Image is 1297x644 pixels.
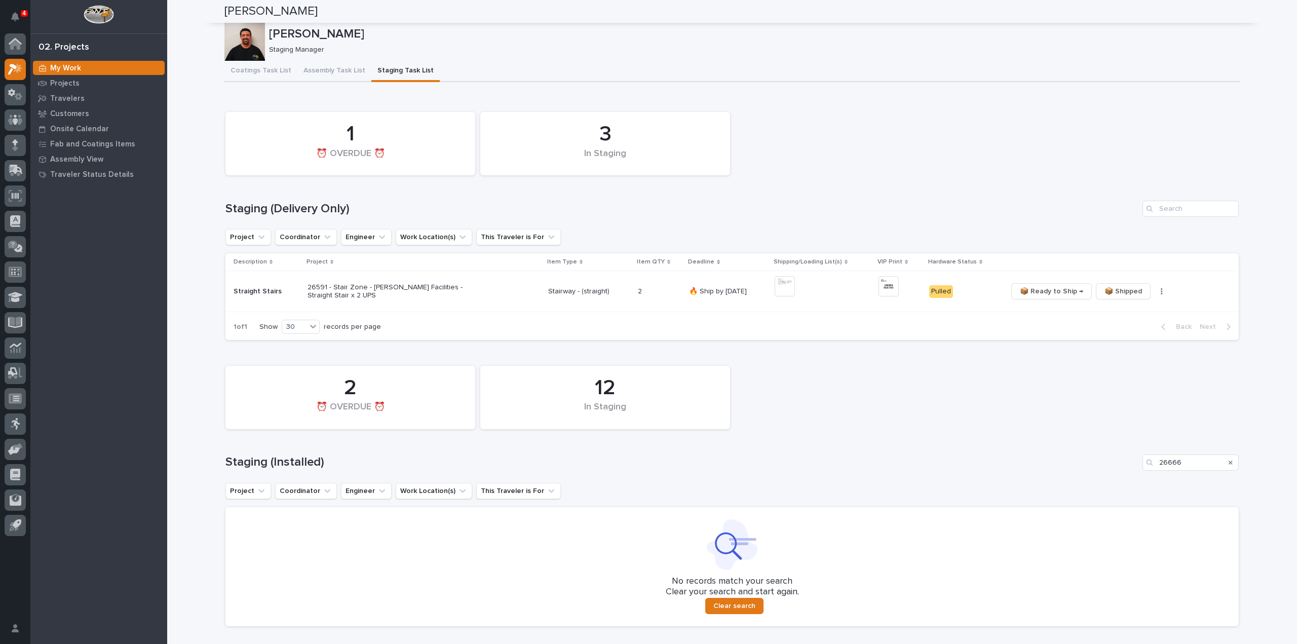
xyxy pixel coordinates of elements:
[688,256,714,268] p: Deadline
[498,375,713,401] div: 12
[30,151,167,167] a: Assembly View
[50,109,89,119] p: Customers
[224,4,318,19] h2: [PERSON_NAME]
[666,587,799,598] p: Clear your search and start again.
[1142,201,1239,217] input: Search
[548,287,630,296] p: Stairway - (straight)
[234,285,284,296] p: Straight Stairs
[225,202,1138,216] h1: Staging (Delivery Only)
[341,483,392,499] button: Engineer
[324,323,381,331] p: records per page
[30,121,167,136] a: Onsite Calendar
[878,256,902,268] p: VIP Print
[225,271,1239,312] tr: Straight StairsStraight Stairs 26591 - Stair Zone - [PERSON_NAME] Facilities - Straight Stair x 2...
[341,229,392,245] button: Engineer
[1170,322,1192,331] span: Back
[638,285,644,296] p: 2
[39,42,89,53] div: 02. Projects
[928,256,977,268] p: Hardware Status
[224,61,297,82] button: Coatings Task List
[1153,322,1196,331] button: Back
[225,483,271,499] button: Project
[238,576,1227,587] p: No records match your search
[396,229,472,245] button: Work Location(s)
[476,483,561,499] button: This Traveler is For
[713,601,755,611] span: Clear search
[476,229,561,245] button: This Traveler is For
[689,287,766,296] p: 🔥 Ship by [DATE]
[275,229,337,245] button: Coordinator
[1011,283,1092,299] button: 📦 Ready to Ship →
[30,91,167,106] a: Travelers
[498,148,713,170] div: In Staging
[282,322,307,332] div: 30
[243,375,458,401] div: 2
[774,256,842,268] p: Shipping/Loading List(s)
[498,402,713,423] div: In Staging
[1142,454,1239,471] input: Search
[243,148,458,170] div: ⏰ OVERDUE ⏰
[225,229,271,245] button: Project
[307,256,328,268] p: Project
[1096,283,1151,299] button: 📦 Shipped
[705,598,764,614] button: Clear search
[5,6,26,27] button: Notifications
[269,46,1232,54] p: Staging Manager
[1200,322,1222,331] span: Next
[371,61,440,82] button: Staging Task List
[84,5,113,24] img: Workspace Logo
[243,122,458,147] div: 1
[50,94,85,103] p: Travelers
[637,256,665,268] p: Item QTY
[396,483,472,499] button: Work Location(s)
[498,122,713,147] div: 3
[30,106,167,121] a: Customers
[13,12,26,28] div: Notifications4
[243,402,458,423] div: ⏰ OVERDUE ⏰
[30,75,167,91] a: Projects
[30,136,167,151] a: Fab and Coatings Items
[50,140,135,149] p: Fab and Coatings Items
[929,285,953,298] div: Pulled
[225,315,255,339] p: 1 of 1
[50,125,109,134] p: Onsite Calendar
[308,283,485,300] p: 26591 - Stair Zone - [PERSON_NAME] Facilities - Straight Stair x 2 UPS
[547,256,577,268] p: Item Type
[297,61,371,82] button: Assembly Task List
[1020,285,1083,297] span: 📦 Ready to Ship →
[259,323,278,331] p: Show
[50,170,134,179] p: Traveler Status Details
[22,10,26,17] p: 4
[275,483,337,499] button: Coordinator
[234,256,267,268] p: Description
[50,155,103,164] p: Assembly View
[1104,285,1142,297] span: 📦 Shipped
[50,64,81,73] p: My Work
[30,167,167,182] a: Traveler Status Details
[1196,322,1239,331] button: Next
[225,455,1138,470] h1: Staging (Installed)
[30,60,167,75] a: My Work
[269,27,1236,42] p: [PERSON_NAME]
[50,79,80,88] p: Projects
